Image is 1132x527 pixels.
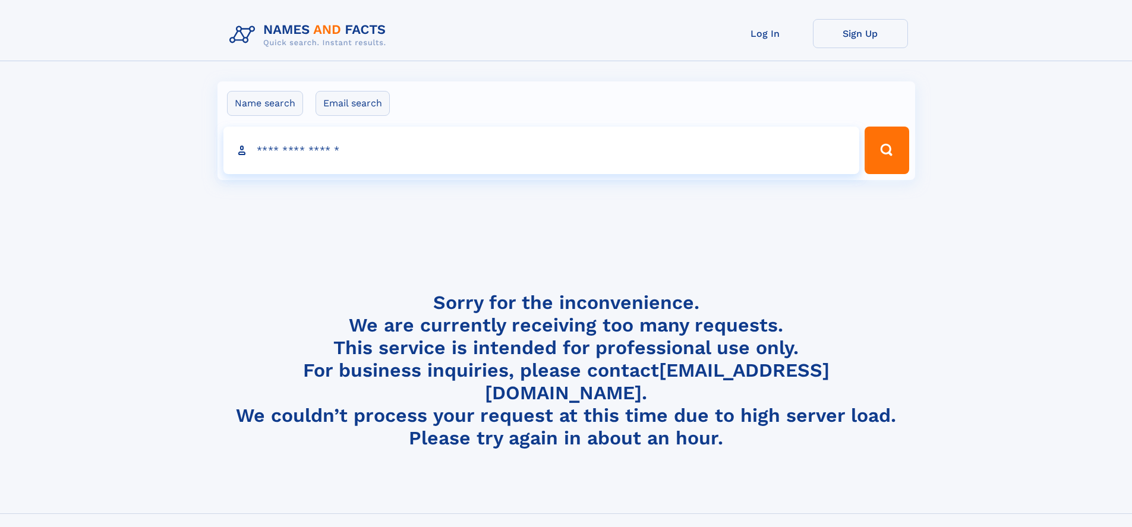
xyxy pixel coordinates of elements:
[865,127,909,174] button: Search Button
[223,127,860,174] input: search input
[225,291,908,450] h4: Sorry for the inconvenience. We are currently receiving too many requests. This service is intend...
[227,91,303,116] label: Name search
[225,19,396,51] img: Logo Names and Facts
[813,19,908,48] a: Sign Up
[316,91,390,116] label: Email search
[718,19,813,48] a: Log In
[485,359,830,404] a: [EMAIL_ADDRESS][DOMAIN_NAME]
